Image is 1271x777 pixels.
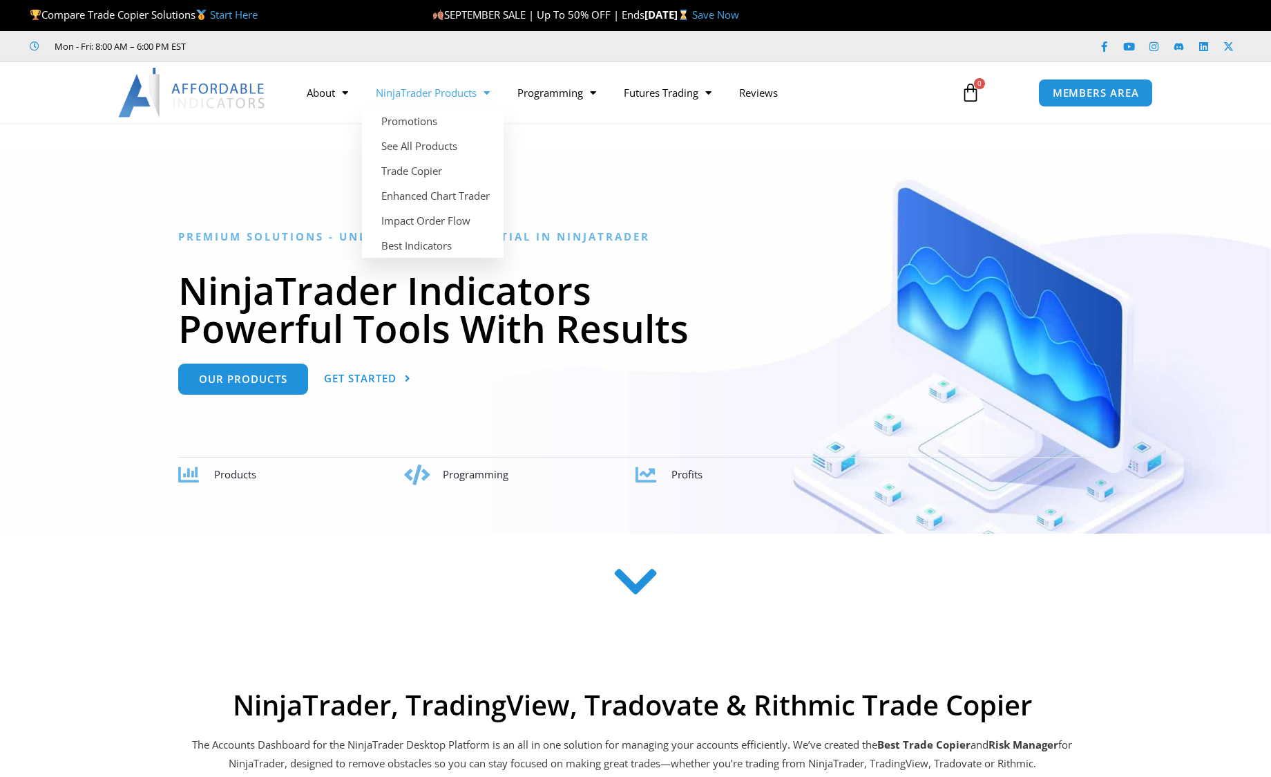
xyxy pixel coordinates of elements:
h2: NinjaTrader, TradingView, Tradovate & Rithmic Trade Copier [190,689,1074,722]
span: Compare Trade Copier Solutions [30,8,258,21]
a: Start Here [210,8,258,21]
span: Programming [443,467,508,481]
span: Products [214,467,256,481]
a: Enhanced Chart Trader [362,183,504,208]
a: Impact Order Flow [362,208,504,233]
img: ⌛ [678,10,689,20]
a: NinjaTrader Products [362,77,504,109]
a: Get Started [324,364,411,395]
b: Best Trade Copier [877,738,971,751]
a: MEMBERS AREA [1038,79,1154,107]
span: SEPTEMBER SALE | Up To 50% OFF | Ends [432,8,644,21]
p: The Accounts Dashboard for the NinjaTrader Desktop Platform is an all in one solution for managin... [190,736,1074,774]
a: Trade Copier [362,158,504,183]
strong: Risk Manager [988,738,1058,751]
a: Promotions [362,109,504,133]
a: Programming [504,77,610,109]
a: Reviews [725,77,792,109]
nav: Menu [293,77,945,109]
a: 0 [940,73,1001,113]
a: See All Products [362,133,504,158]
span: 0 [974,78,985,89]
h6: Premium Solutions - Unlocking the Potential in NinjaTrader [178,230,1093,243]
span: Mon - Fri: 8:00 AM – 6:00 PM EST [51,38,186,55]
img: 🏆 [30,10,41,20]
span: MEMBERS AREA [1053,88,1139,98]
a: Futures Trading [610,77,725,109]
a: About [293,77,362,109]
ul: NinjaTrader Products [362,109,504,258]
strong: [DATE] [644,8,692,21]
img: LogoAI | Affordable Indicators – NinjaTrader [118,68,267,118]
iframe: Customer reviews powered by Trustpilot [205,39,412,53]
a: Our Products [178,364,308,395]
img: 🥇 [196,10,207,20]
a: Save Now [692,8,739,21]
a: Best Indicators [362,233,504,258]
span: Get Started [324,373,396,384]
span: Profits [671,467,703,481]
span: Our Products [199,374,287,384]
h1: NinjaTrader Indicators Powerful Tools With Results [178,271,1093,347]
img: 🍂 [433,10,443,20]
